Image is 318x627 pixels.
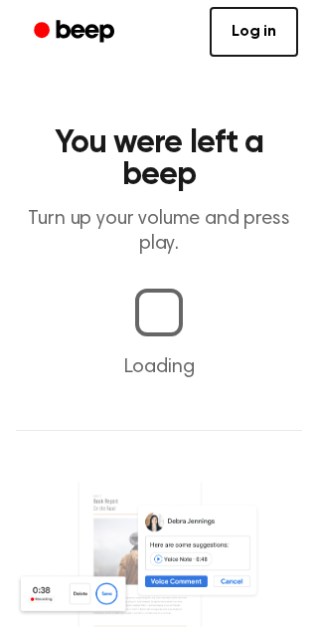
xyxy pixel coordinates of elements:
[16,352,302,382] p: Loading
[20,13,132,52] a: Beep
[210,7,298,57] a: Log in
[16,127,302,191] h1: You were left a beep
[16,207,302,257] p: Turn up your volume and press play.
